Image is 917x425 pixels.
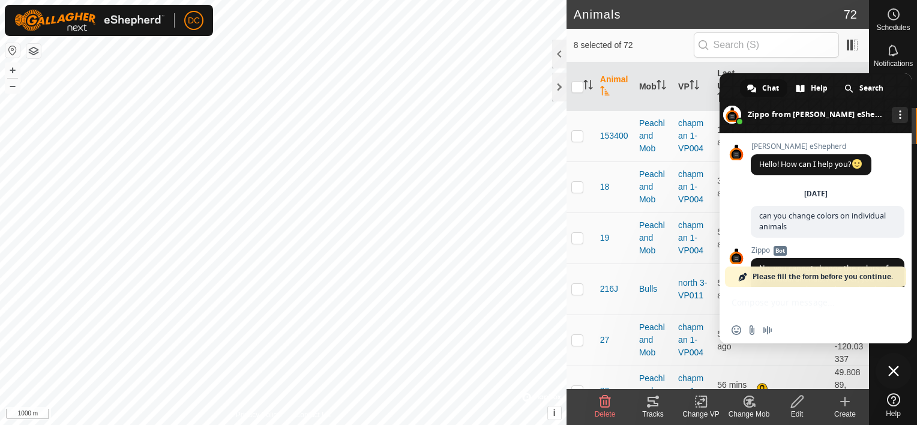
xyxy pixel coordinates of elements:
[886,410,901,417] span: Help
[600,283,618,295] span: 216J
[553,408,556,418] span: i
[717,176,736,198] span: 25 Sept 2025, 5:07 am
[830,366,869,417] td: 49.80889, -119.99736
[811,79,828,97] span: Help
[876,353,912,389] div: Close chat
[870,388,917,422] a: Help
[600,88,610,97] p-sorticon: Activate to sort
[639,372,669,410] div: Peachland Mob
[892,107,908,123] div: More channels
[791,366,830,417] td: -
[678,278,707,300] a: north 3-VP011
[690,82,699,91] p-sorticon: Activate to sort
[759,211,886,232] span: can you change colors on individual animals
[595,62,634,111] th: Animal
[678,118,703,153] a: chapman 1-VP004
[600,130,628,142] span: 153400
[804,190,828,197] div: [DATE]
[678,220,703,255] a: chapman 1-VP004
[789,79,836,97] div: Help
[759,159,863,169] span: Hello! How can I help you?
[678,373,703,408] a: chapman 1-VP004
[629,409,677,420] div: Tracks
[595,410,616,418] span: Delete
[26,44,41,58] button: Map Layers
[14,10,164,31] img: Gallagher Logo
[574,39,694,52] span: 8 selected of 72
[678,169,703,204] a: chapman 1-VP004
[759,263,891,424] span: No, you cannot change the colors of individual animals. However, you can assign animals to mobs, ...
[583,82,593,91] p-sorticon: Activate to sort
[844,5,857,23] span: 72
[600,232,610,244] span: 19
[717,94,727,104] p-sorticon: Activate to sort
[295,409,331,420] a: Contact Us
[717,278,747,300] span: 25 Sept 2025, 8:07 am
[874,60,913,67] span: Notifications
[600,334,610,346] span: 27
[634,62,673,111] th: Mob
[753,267,893,287] span: Please fill the form before you continue.
[751,142,871,151] span: [PERSON_NAME] eShepherd
[751,62,790,111] th: Battery
[717,227,747,249] span: 25 Sept 2025, 8:08 am
[751,246,904,255] span: Zippo
[657,82,666,91] p-sorticon: Activate to sort
[773,409,821,420] div: Edit
[732,325,741,335] span: Insert an emoji
[717,329,747,351] span: 25 Sept 2025, 8:08 am
[837,79,892,97] div: Search
[600,181,610,193] span: 18
[717,380,747,402] span: 25 Sept 2025, 8:09 am
[791,62,830,111] th: Alerts
[5,63,20,77] button: +
[774,246,787,256] span: Bot
[639,321,669,359] div: Peachland Mob
[762,79,779,97] span: Chat
[188,14,200,27] span: DC
[712,62,751,111] th: Last Updated
[747,325,757,335] span: Send a file
[717,125,732,147] span: 25 Sept 2025, 7:07 am
[740,79,787,97] div: Chat
[876,24,910,31] span: Schedules
[639,168,669,206] div: Peachland Mob
[725,409,773,420] div: Change Mob
[673,62,712,111] th: VP
[600,385,610,397] span: 30
[859,79,883,97] span: Search
[5,79,20,93] button: –
[639,283,669,295] div: Bulls
[548,406,561,420] button: i
[694,32,839,58] input: Search (S)
[763,325,772,335] span: Audio message
[821,409,869,420] div: Create
[639,219,669,257] div: Peachland Mob
[639,117,669,155] div: Peachland Mob
[677,409,725,420] div: Change VP
[574,7,844,22] h2: Animals
[236,409,281,420] a: Privacy Policy
[5,43,20,58] button: Reset Map
[678,322,703,357] a: chapman 1-VP004
[830,62,869,111] th: Location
